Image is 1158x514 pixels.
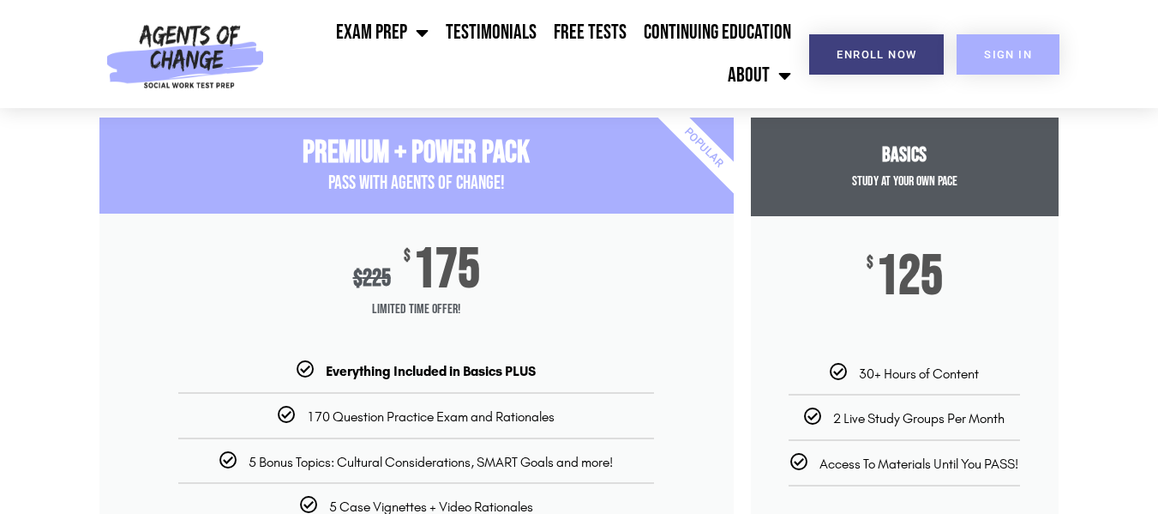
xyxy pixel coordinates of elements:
[353,264,391,293] div: 225
[353,264,363,293] span: $
[819,456,1018,472] span: Access To Materials Until You PASS!
[984,49,1032,60] span: SIGN IN
[957,34,1059,75] a: SIGN IN
[413,248,480,293] span: 175
[545,11,635,54] a: Free Tests
[404,248,411,265] span: $
[852,173,957,190] span: Study at your Own Pace
[876,255,943,299] span: 125
[833,410,1005,426] span: 2 Live Study Groups Per Month
[307,408,555,425] span: 170 Question Practice Exam and Rationales
[272,11,801,97] nav: Menu
[604,49,802,247] div: Popular
[859,366,979,382] span: 30+ Hours of Content
[809,34,944,75] a: Enroll Now
[99,135,734,172] h3: Premium + Power Pack
[751,143,1059,168] h3: Basics
[249,454,613,470] span: 5 Bonus Topics: Cultural Considerations, SMART Goals and more!
[635,11,800,54] a: Continuing Education
[328,172,505,195] span: PASS with AGENTS OF CHANGE!
[326,363,536,379] b: Everything Included in Basics PLUS
[719,54,800,97] a: About
[837,49,916,60] span: Enroll Now
[327,11,437,54] a: Exam Prep
[437,11,545,54] a: Testimonials
[99,293,734,327] span: Limited Time Offer!
[867,255,873,272] span: $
